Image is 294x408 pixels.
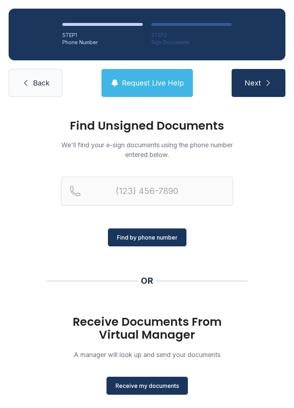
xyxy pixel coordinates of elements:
[117,233,177,242] span: Find by phone number
[245,78,261,88] span: Next
[62,32,143,39] div: STEP 1
[151,32,232,39] div: STEP 2
[61,350,233,360] p: A manager will look up and send your documents
[61,315,233,341] h1: Receive Documents From Virtual Manager
[61,140,233,159] p: We'll find your e-sign documents using the phone number entered below.
[151,39,232,46] div: Sign Documents
[141,275,153,287] div: OR
[33,78,49,88] span: Back
[122,78,184,88] span: Request Live Help
[115,381,179,390] span: Receive my documents
[61,120,233,131] h1: Find Unsigned Documents
[61,177,233,205] input: Reservation phone number
[62,39,143,46] div: Phone Number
